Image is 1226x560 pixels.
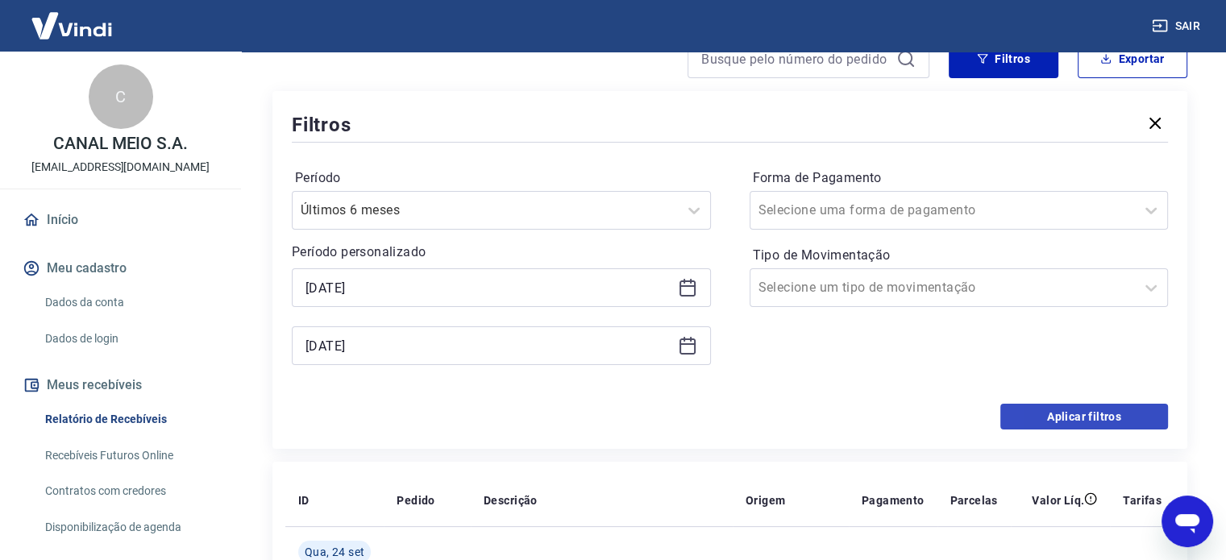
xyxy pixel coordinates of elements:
[19,1,124,50] img: Vindi
[484,492,538,508] p: Descrição
[295,168,708,188] label: Período
[862,492,925,508] p: Pagamento
[1123,492,1162,508] p: Tarifas
[292,243,711,262] p: Período personalizado
[305,276,671,300] input: Data inicial
[39,511,222,544] a: Disponibilização de agenda
[397,492,434,508] p: Pedido
[39,322,222,355] a: Dados de login
[298,492,310,508] p: ID
[949,39,1058,78] button: Filtros
[1162,496,1213,547] iframe: Botão para abrir a janela de mensagens
[305,334,671,358] input: Data final
[1000,404,1168,429] button: Aplicar filtros
[31,159,210,176] p: [EMAIL_ADDRESS][DOMAIN_NAME]
[1078,39,1187,78] button: Exportar
[39,286,222,319] a: Dados da conta
[53,135,188,152] p: CANAL MEIO S.A.
[1032,492,1084,508] p: Valor Líq.
[701,47,890,71] input: Busque pelo número do pedido
[950,492,998,508] p: Parcelas
[753,246,1166,265] label: Tipo de Movimentação
[39,403,222,436] a: Relatório de Recebíveis
[19,202,222,238] a: Início
[39,475,222,508] a: Contratos com credores
[292,112,351,138] h5: Filtros
[19,251,222,286] button: Meu cadastro
[39,439,222,472] a: Recebíveis Futuros Online
[19,367,222,403] button: Meus recebíveis
[753,168,1166,188] label: Forma de Pagamento
[89,64,153,129] div: C
[1149,11,1207,41] button: Sair
[305,544,364,560] span: Qua, 24 set
[746,492,785,508] p: Origem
